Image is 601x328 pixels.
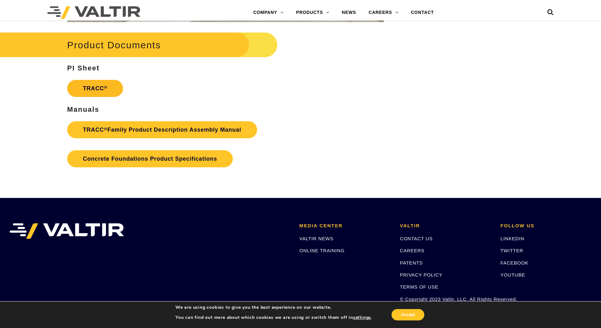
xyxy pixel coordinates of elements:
[400,236,433,241] a: CONTACT US
[104,85,108,90] sup: ®
[104,127,108,131] sup: ®
[9,223,124,239] img: VALTIR
[247,6,290,19] a: COMPANY
[335,6,362,19] a: NEWS
[67,121,257,138] a: TRACC®Family Product Description Assembly Manual
[404,6,440,19] a: CONTACT
[67,80,123,97] a: TRACC®
[400,295,491,303] p: © Copyright 2023 Valtir, LLC. All Rights Reserved.
[400,272,443,277] a: PRIVACY POLICY
[67,64,100,72] strong: PI Sheet
[400,248,425,253] a: CAREERS
[175,305,372,310] p: We are using cookies to give you the best experience on our website.
[400,260,423,265] a: PATENTS
[175,315,372,320] p: You can find out more about which cookies we are using or switch them off in .
[392,309,424,320] button: Accept
[299,236,333,241] a: VALTIR NEWS
[400,223,491,229] h2: VALTIR
[362,6,405,19] a: CAREERS
[400,284,439,289] a: TERMS OF USE
[299,223,391,229] h2: MEDIA CENTER
[290,6,336,19] a: PRODUCTS
[299,248,345,253] a: ONLINE TRAINING
[500,236,524,241] a: LINKEDIN
[500,223,592,229] h2: FOLLOW US
[67,150,233,167] a: Concrete Foundations Product Specifications
[67,105,99,113] strong: Manuals
[353,315,371,320] button: settings
[500,272,525,277] a: YOUTUBE
[500,248,523,253] a: TWITTER
[47,6,140,19] img: Valtir
[500,260,528,265] a: FACEBOOK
